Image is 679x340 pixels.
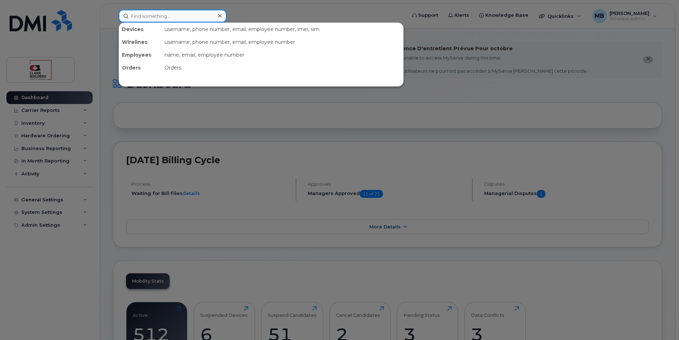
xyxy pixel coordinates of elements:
[162,36,403,48] div: username, phone number, email, employee number
[162,23,403,36] div: username, phone number, email, employee number, imei, sim
[119,61,162,74] div: Orders
[119,36,162,48] div: Wirelines
[119,48,162,61] div: Employees
[119,23,162,36] div: Devices
[648,309,674,335] iframe: Messenger Launcher
[162,61,403,74] div: Orders
[162,48,403,61] div: name, email, employee number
